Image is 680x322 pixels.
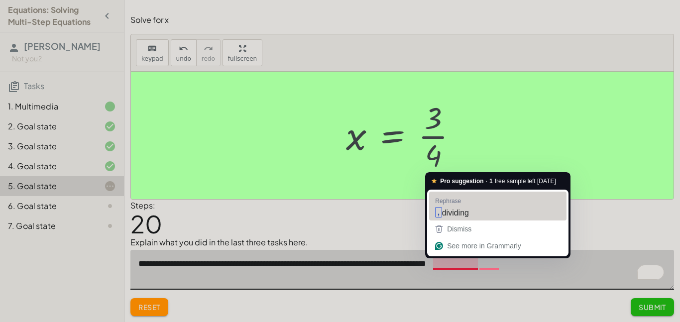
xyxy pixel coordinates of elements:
span: [PERSON_NAME] [24,40,101,52]
button: fullscreen [223,39,262,66]
button: Submit [631,298,674,316]
div: Not you? [12,54,116,64]
div: 4. Goal state [8,160,88,172]
button: redoredo [196,39,221,66]
i: keyboard [147,43,157,55]
i: Task not started. [104,200,116,212]
span: 20 [130,209,162,239]
i: Task started. [104,180,116,192]
i: Task finished and correct. [104,140,116,152]
label: Steps: [130,200,155,211]
div: 6. Goal state [8,200,88,212]
span: keypad [141,55,163,62]
button: keyboardkeypad [136,39,169,66]
span: fullscreen [228,55,257,62]
i: undo [179,43,188,55]
i: Task finished and correct. [104,120,116,132]
button: Reset [130,298,168,316]
i: Task finished and correct. [104,160,116,172]
h4: Equations: Solving Multi-Step Equations [8,4,98,28]
p: Solve for x [130,14,674,26]
span: Tasks [24,81,44,91]
span: Reset [138,303,160,312]
p: Explain what you did in the last three tasks here. [130,236,674,248]
div: 2. Goal state [8,120,88,132]
div: 3. Goal state [8,140,88,152]
div: 7. Goal state [8,220,88,232]
span: undo [176,55,191,62]
textarea: To enrich screen reader interactions, please activate Accessibility in Grammarly extension settings [130,250,674,290]
div: 5. Goal state [8,180,88,192]
span: Submit [639,303,666,312]
div: 1. Multimedia [8,101,88,112]
span: redo [202,55,215,62]
button: undoundo [171,39,197,66]
i: redo [204,43,213,55]
i: Task not started. [104,220,116,232]
i: Task finished. [104,101,116,112]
